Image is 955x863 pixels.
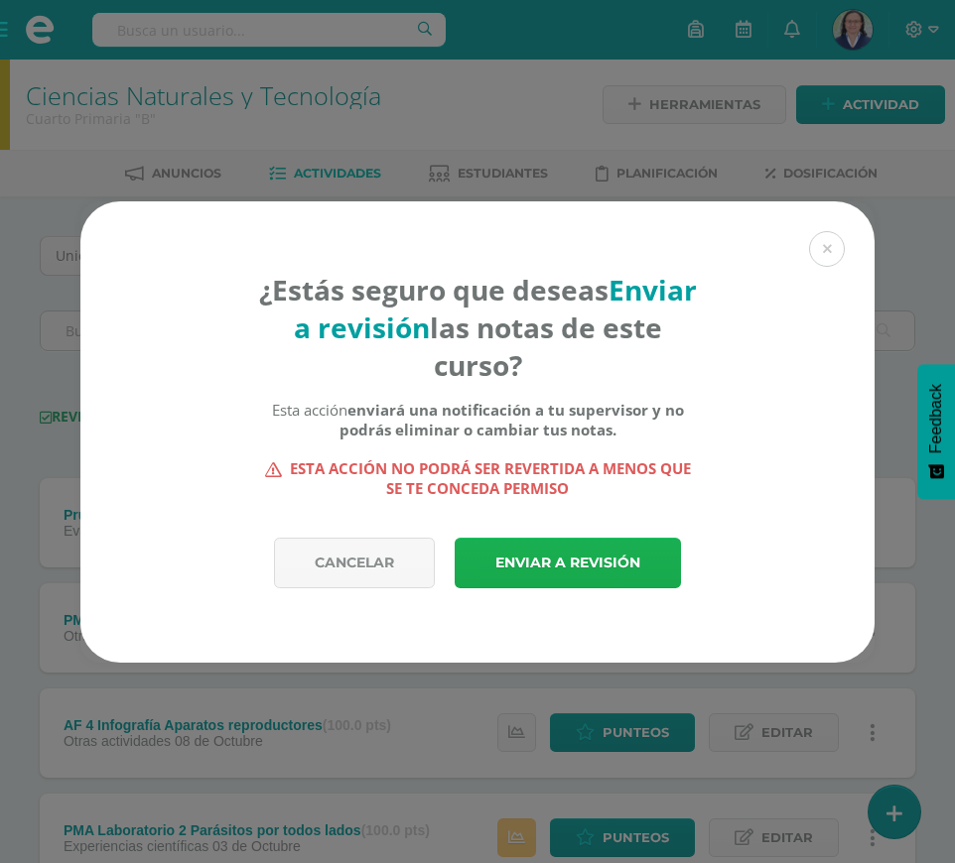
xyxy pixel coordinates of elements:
[917,364,955,499] button: Feedback - Mostrar encuesta
[455,538,681,588] a: Enviar a revisión
[258,400,698,439] div: Esta acción
[809,231,845,267] button: Close (Esc)
[258,271,698,384] h4: ¿Estás seguro que deseas las notas de este curso?
[927,384,945,453] span: Feedback
[258,458,698,498] strong: Esta acción no podrá ser revertida a menos que se te conceda permiso
[274,538,435,588] a: Cancelar
[340,400,684,439] b: enviará una notificación a tu supervisor y no podrás eliminar o cambiar tus notas.
[294,271,697,346] strong: Enviar a revisión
